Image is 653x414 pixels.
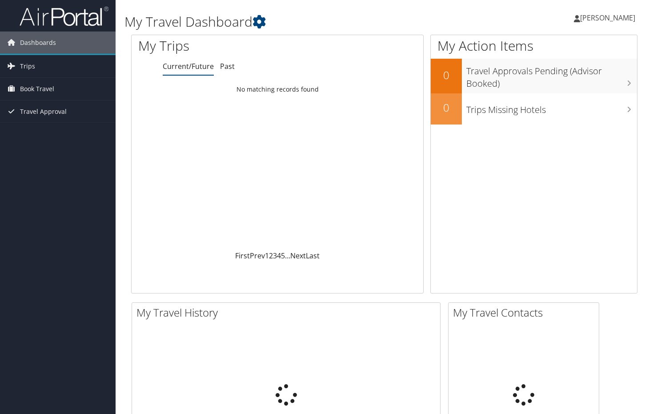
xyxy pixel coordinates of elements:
[431,68,462,83] h2: 0
[431,36,637,55] h1: My Action Items
[20,78,54,100] span: Book Travel
[124,12,471,31] h1: My Travel Dashboard
[220,61,235,71] a: Past
[306,251,320,261] a: Last
[466,60,637,90] h3: Travel Approvals Pending (Advisor Booked)
[132,81,423,97] td: No matching records found
[431,59,637,93] a: 0Travel Approvals Pending (Advisor Booked)
[136,305,440,320] h2: My Travel History
[277,251,281,261] a: 4
[466,99,637,116] h3: Trips Missing Hotels
[574,4,644,31] a: [PERSON_NAME]
[281,251,285,261] a: 5
[20,6,108,27] img: airportal-logo.png
[20,32,56,54] span: Dashboards
[453,305,599,320] h2: My Travel Contacts
[265,251,269,261] a: 1
[431,100,462,115] h2: 0
[580,13,635,23] span: [PERSON_NAME]
[290,251,306,261] a: Next
[20,100,67,123] span: Travel Approval
[273,251,277,261] a: 3
[250,251,265,261] a: Prev
[20,55,35,77] span: Trips
[269,251,273,261] a: 2
[235,251,250,261] a: First
[138,36,295,55] h1: My Trips
[431,93,637,125] a: 0Trips Missing Hotels
[163,61,214,71] a: Current/Future
[285,251,290,261] span: …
